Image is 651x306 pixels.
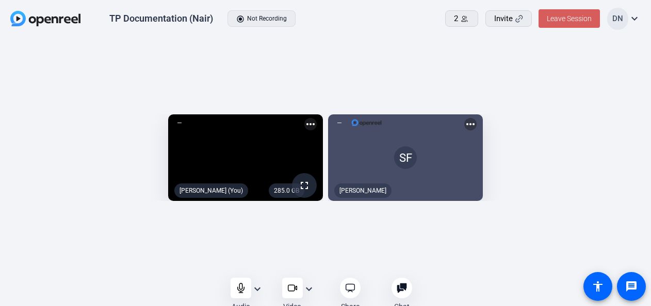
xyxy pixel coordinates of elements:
div: [PERSON_NAME] (You) [174,183,248,198]
mat-icon: message [625,280,638,293]
div: [PERSON_NAME] [334,183,392,198]
mat-icon: accessibility [592,280,604,293]
span: Leave Session [547,14,592,23]
mat-icon: more_horiz [304,118,317,130]
div: DN [607,8,628,30]
mat-icon: fullscreen [298,179,311,192]
button: Invite [485,10,532,27]
button: Leave Session [539,9,600,28]
button: 2 [445,10,478,27]
mat-icon: more_horiz [464,118,477,130]
img: logo [351,117,382,128]
img: OpenReel logo [10,11,80,26]
div: TP Documentation (Nair) [109,12,213,25]
mat-icon: expand_more [628,12,641,25]
mat-icon: expand_more [303,283,315,295]
mat-icon: expand_more [251,283,264,295]
span: Invite [494,13,513,25]
span: 2 [454,13,458,25]
div: 285.0 GB [269,183,304,198]
div: SF [394,146,417,169]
